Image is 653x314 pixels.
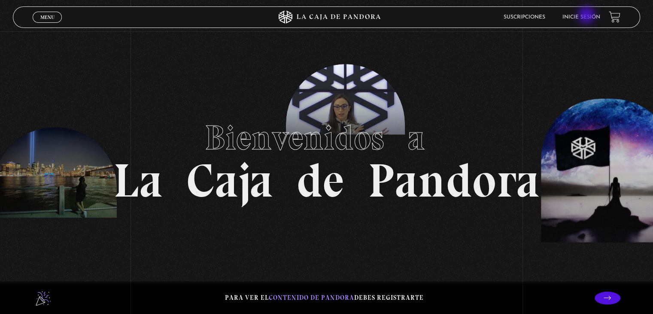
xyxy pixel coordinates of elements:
span: contenido de Pandora [269,294,354,302]
a: View your shopping cart [609,11,620,23]
span: Cerrar [37,22,58,28]
h1: La Caja de Pandora [113,110,540,204]
p: Para ver el debes registrarte [225,292,424,304]
span: Menu [40,15,55,20]
a: Inicie sesión [562,15,600,20]
a: Suscripciones [504,15,545,20]
span: Bienvenidos a [205,117,449,158]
